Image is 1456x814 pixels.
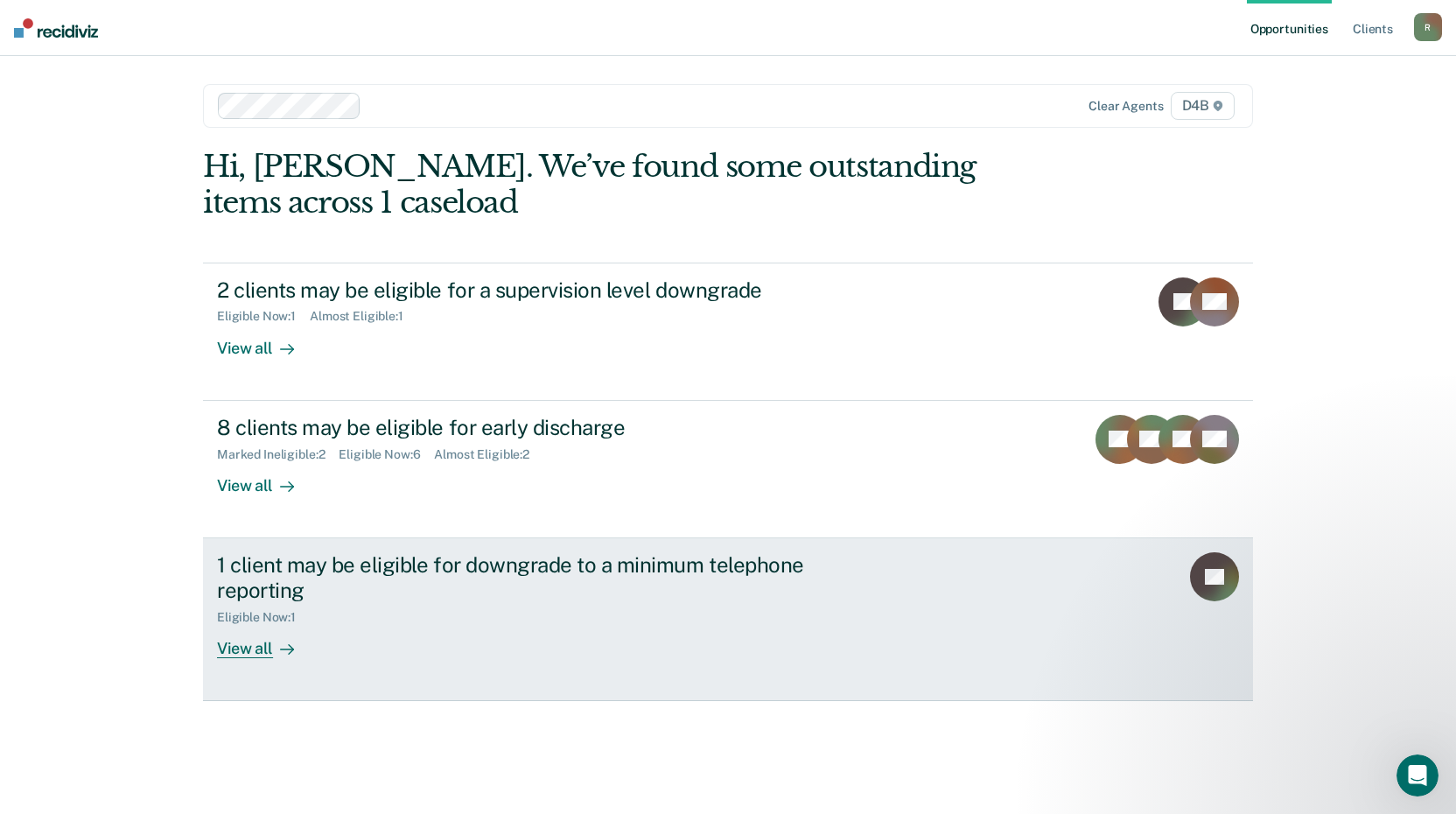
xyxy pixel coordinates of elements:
[217,624,315,658] div: View all
[434,447,543,462] div: Almost Eligible : 2
[217,309,310,324] div: Eligible Now : 1
[217,415,831,440] div: 8 clients may be eligible for early discharge
[14,18,98,38] img: Recidiviz
[339,447,434,462] div: Eligible Now : 6
[203,401,1253,538] a: 8 clients may be eligible for early dischargeMarked Ineligible:2Eligible Now:6Almost Eligible:2Vi...
[217,324,315,358] div: View all
[217,447,339,462] div: Marked Ineligible : 2
[203,538,1253,701] a: 1 client may be eligible for downgrade to a minimum telephone reportingEligible Now:1View all
[203,263,1253,401] a: 2 clients may be eligible for a supervision level downgradeEligible Now:1Almost Eligible:1View all
[217,552,831,603] div: 1 client may be eligible for downgrade to a minimum telephone reporting
[1396,754,1438,796] iframe: Intercom live chat
[217,277,831,303] div: 2 clients may be eligible for a supervision level downgrade
[203,149,1043,221] div: Hi, [PERSON_NAME]. We’ve found some outstanding items across 1 caseload
[1088,99,1163,114] div: Clear agents
[217,461,315,495] div: View all
[217,610,310,625] div: Eligible Now : 1
[310,309,417,324] div: Almost Eligible : 1
[1171,92,1235,120] span: D4B
[1414,13,1442,41] button: R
